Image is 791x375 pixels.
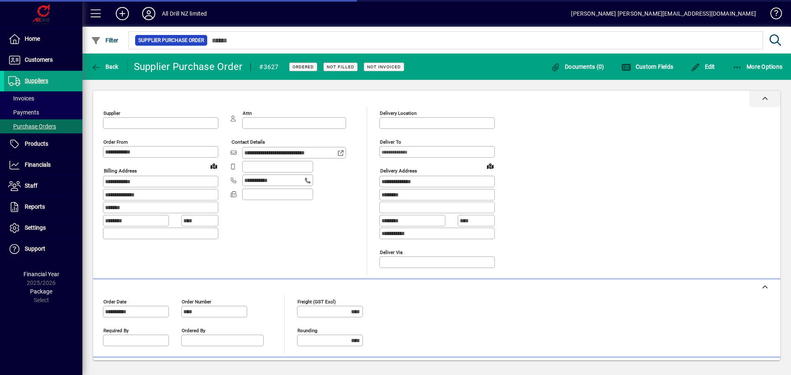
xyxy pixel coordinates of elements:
mat-label: Deliver via [380,249,403,255]
mat-label: Delivery Location [380,110,417,116]
button: Documents (0) [549,59,606,74]
app-page-header-button: Back [82,59,128,74]
span: Filter [91,37,119,44]
span: Not Filled [327,64,354,70]
mat-label: Rounding [297,327,317,333]
span: Purchase Orders [8,123,56,130]
span: Not Invoiced [367,64,401,70]
span: Package [30,288,52,295]
div: Supplier Purchase Order [134,60,243,73]
span: Financial Year [23,271,59,277]
span: Supplier Purchase Order [138,36,204,44]
mat-label: Order from [103,139,128,145]
a: Settings [4,218,82,238]
a: Staff [4,176,82,196]
a: Knowledge Base [764,2,781,28]
span: Home [25,35,40,42]
button: Edit [688,59,717,74]
mat-label: Supplier [103,110,120,116]
span: Custom Fields [621,63,673,70]
button: Add [109,6,136,21]
span: Documents (0) [551,63,604,70]
button: Profile [136,6,162,21]
a: Reports [4,197,82,217]
a: Products [4,134,82,154]
a: Customers [4,50,82,70]
span: Invoices [8,95,34,102]
span: Back [91,63,119,70]
a: Purchase Orders [4,119,82,133]
span: Products [25,140,48,147]
a: View on map [484,159,497,172]
span: Reports [25,203,45,210]
mat-label: Order date [103,298,126,304]
mat-label: Freight (GST excl) [297,298,336,304]
mat-label: Attn [243,110,252,116]
span: Support [25,245,45,252]
div: #3627 [259,61,278,74]
mat-label: Order number [182,298,211,304]
a: View on map [207,159,220,172]
span: Payments [8,109,39,116]
span: Ordered [293,64,314,70]
a: Invoices [4,91,82,105]
div: [PERSON_NAME] [PERSON_NAME][EMAIL_ADDRESS][DOMAIN_NAME] [571,7,756,20]
button: Back [89,59,121,74]
button: More Options [730,59,785,74]
span: Financials [25,161,51,168]
span: Staff [25,182,37,189]
a: Payments [4,105,82,119]
button: Filter [89,33,121,48]
mat-label: Ordered by [182,327,205,333]
span: More Options [732,63,783,70]
span: Suppliers [25,77,48,84]
span: Customers [25,56,53,63]
span: Settings [25,224,46,231]
div: All Drill NZ limited [162,7,207,20]
mat-label: Deliver To [380,139,401,145]
a: Financials [4,155,82,175]
button: Custom Fields [619,59,675,74]
a: Home [4,29,82,49]
a: Support [4,239,82,259]
mat-label: Required by [103,327,129,333]
span: Edit [690,63,715,70]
